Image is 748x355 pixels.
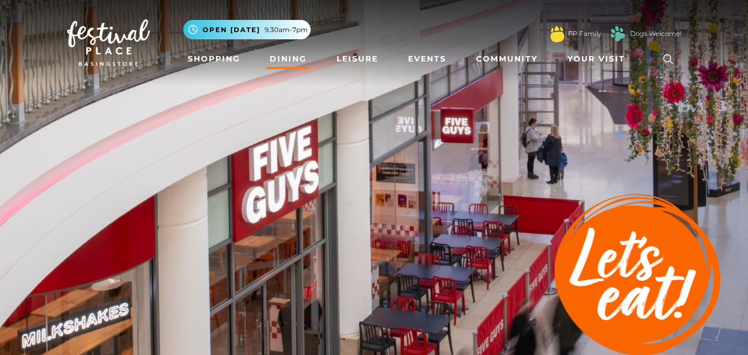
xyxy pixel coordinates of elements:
[183,20,311,39] button: Open [DATE] 9.30am-7pm
[404,49,451,69] a: Events
[203,25,260,35] span: Open [DATE]
[265,49,311,69] a: Dining
[67,19,150,66] img: Festival Place Logo
[568,53,625,65] span: Your Visit
[265,25,308,35] span: 9.30am-7pm
[183,49,245,69] a: Shopping
[630,29,682,39] a: Dogs Welcome!
[332,49,383,69] a: Leisure
[472,49,542,69] a: Community
[568,29,601,39] a: FP Family
[563,49,635,69] a: Your Visit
